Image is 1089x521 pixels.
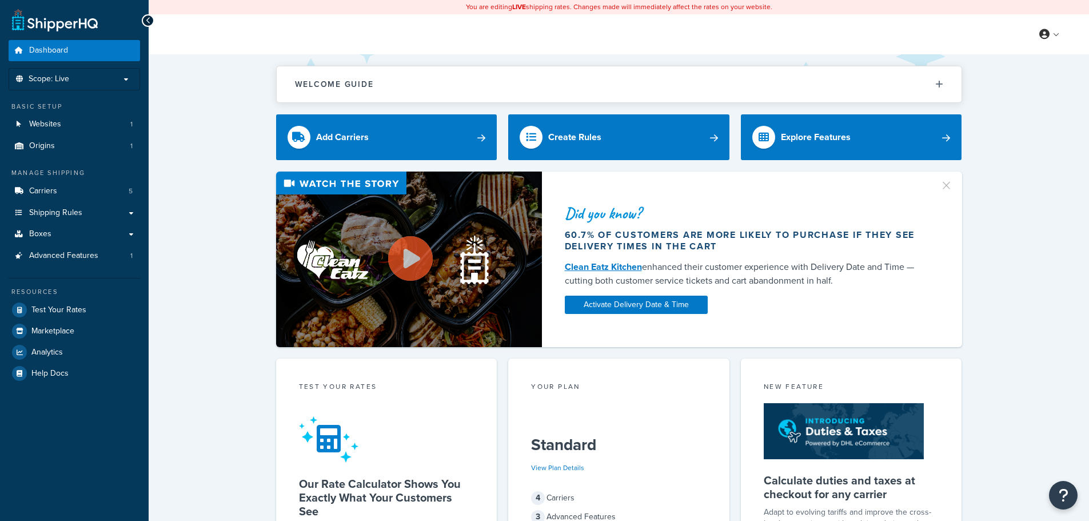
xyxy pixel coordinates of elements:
[565,260,926,288] div: enhanced their customer experience with Delivery Date and Time — cutting both customer service ti...
[565,260,642,273] a: Clean Eatz Kitchen
[130,251,133,261] span: 1
[9,40,140,61] a: Dashboard
[276,114,497,160] a: Add Carriers
[764,474,939,501] h5: Calculate duties and taxes at checkout for any carrier
[9,321,140,341] a: Marketplace
[531,491,545,505] span: 4
[29,229,51,239] span: Boxes
[764,381,939,395] div: New Feature
[9,102,140,112] div: Basic Setup
[9,342,140,363] a: Analytics
[31,327,74,336] span: Marketplace
[29,74,69,84] span: Scope: Live
[531,436,707,454] h5: Standard
[741,114,962,160] a: Explore Features
[531,490,707,506] div: Carriers
[9,181,140,202] li: Carriers
[31,369,69,379] span: Help Docs
[299,381,474,395] div: Test your rates
[31,348,63,357] span: Analytics
[130,141,133,151] span: 1
[295,80,374,89] h2: Welcome Guide
[31,305,86,315] span: Test Your Rates
[9,363,140,384] a: Help Docs
[276,172,542,347] img: Video thumbnail
[29,141,55,151] span: Origins
[130,120,133,129] span: 1
[9,168,140,178] div: Manage Shipping
[548,129,601,145] div: Create Rules
[29,251,98,261] span: Advanced Features
[29,186,57,196] span: Carriers
[531,463,584,473] a: View Plan Details
[29,120,61,129] span: Websites
[512,2,526,12] b: LIVE
[277,66,962,102] button: Welcome Guide
[316,129,369,145] div: Add Carriers
[299,477,474,518] h5: Our Rate Calculator Shows You Exactly What Your Customers See
[9,202,140,224] a: Shipping Rules
[565,229,926,252] div: 60.7% of customers are more likely to purchase if they see delivery times in the cart
[508,114,729,160] a: Create Rules
[565,205,926,221] div: Did you know?
[9,300,140,320] a: Test Your Rates
[9,136,140,157] a: Origins1
[9,245,140,267] li: Advanced Features
[9,224,140,245] a: Boxes
[9,114,140,135] a: Websites1
[1049,481,1078,510] button: Open Resource Center
[531,381,707,395] div: Your Plan
[9,245,140,267] a: Advanced Features1
[565,296,708,314] a: Activate Delivery Date & Time
[9,181,140,202] a: Carriers5
[781,129,851,145] div: Explore Features
[29,208,82,218] span: Shipping Rules
[9,114,140,135] li: Websites
[9,136,140,157] li: Origins
[129,186,133,196] span: 5
[29,46,68,55] span: Dashboard
[9,287,140,297] div: Resources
